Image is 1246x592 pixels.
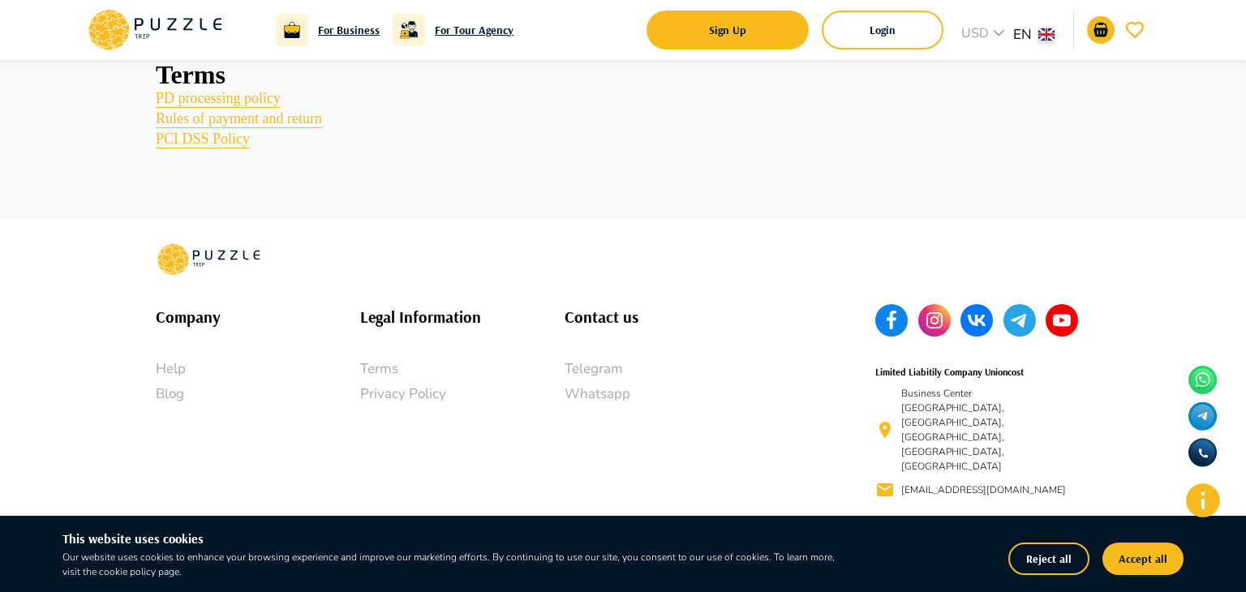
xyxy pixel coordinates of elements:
[875,364,1024,380] h6: Limited Liabitily Company Unioncost
[156,60,1090,90] h1: Terms
[1013,24,1032,45] p: en
[956,24,1013,47] div: USD
[62,529,848,550] h6: This website uses cookies
[156,110,1090,127] a: Rules of payment and return
[360,304,565,330] h6: Legal Information
[156,384,360,405] a: Blog
[1102,543,1184,575] button: Accept all
[435,21,513,39] a: For Tour Agency
[901,513,1071,542] p: [PHONE_NUMBER], [PHONE_NUMBER]
[565,304,769,330] h6: Contact us
[565,358,769,380] a: Telegram
[156,131,1090,148] a: PCI DSS Policy
[1121,16,1149,44] button: go-to-wishlist-submit-button
[1008,543,1089,575] button: Reject all
[1087,16,1115,44] button: go-to-basket-submit-button
[1038,28,1055,41] img: lang
[360,358,565,380] a: Terms
[647,11,809,49] button: signup
[565,384,769,405] a: Whatsapp
[156,358,360,380] a: Help
[901,386,1071,474] p: Business Center [GEOGRAPHIC_DATA], [GEOGRAPHIC_DATA], [GEOGRAPHIC_DATA], [GEOGRAPHIC_DATA], [GEOG...
[901,483,1066,497] p: [EMAIL_ADDRESS][DOMAIN_NAME]
[822,11,943,49] button: login
[360,384,565,405] a: Privacy Policy
[62,550,848,579] p: Our website uses cookies to enhance your browsing experience and improve our marketing efforts. B...
[156,304,360,330] h6: Company
[318,21,380,39] a: For Business
[156,90,1090,107] a: PD processing policy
